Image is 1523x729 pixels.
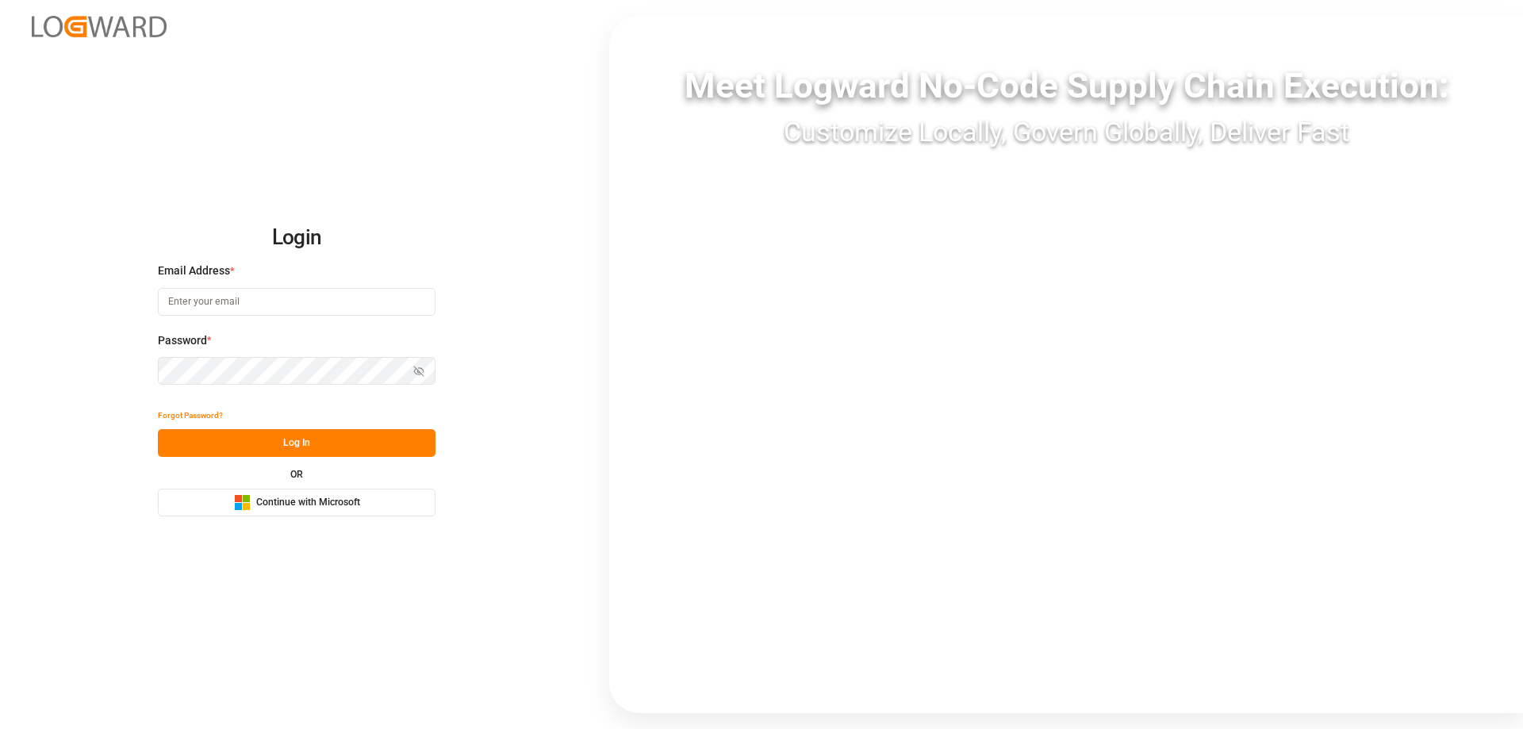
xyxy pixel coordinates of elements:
[158,489,435,516] button: Continue with Microsoft
[158,213,435,263] h2: Login
[256,496,360,510] span: Continue with Microsoft
[290,470,303,479] small: OR
[158,429,435,457] button: Log In
[158,401,223,429] button: Forgot Password?
[32,16,167,37] img: Logward_new_orange.png
[609,112,1523,152] div: Customize Locally, Govern Globally, Deliver Fast
[158,263,230,279] span: Email Address
[158,288,435,316] input: Enter your email
[609,59,1523,112] div: Meet Logward No-Code Supply Chain Execution:
[158,332,207,349] span: Password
